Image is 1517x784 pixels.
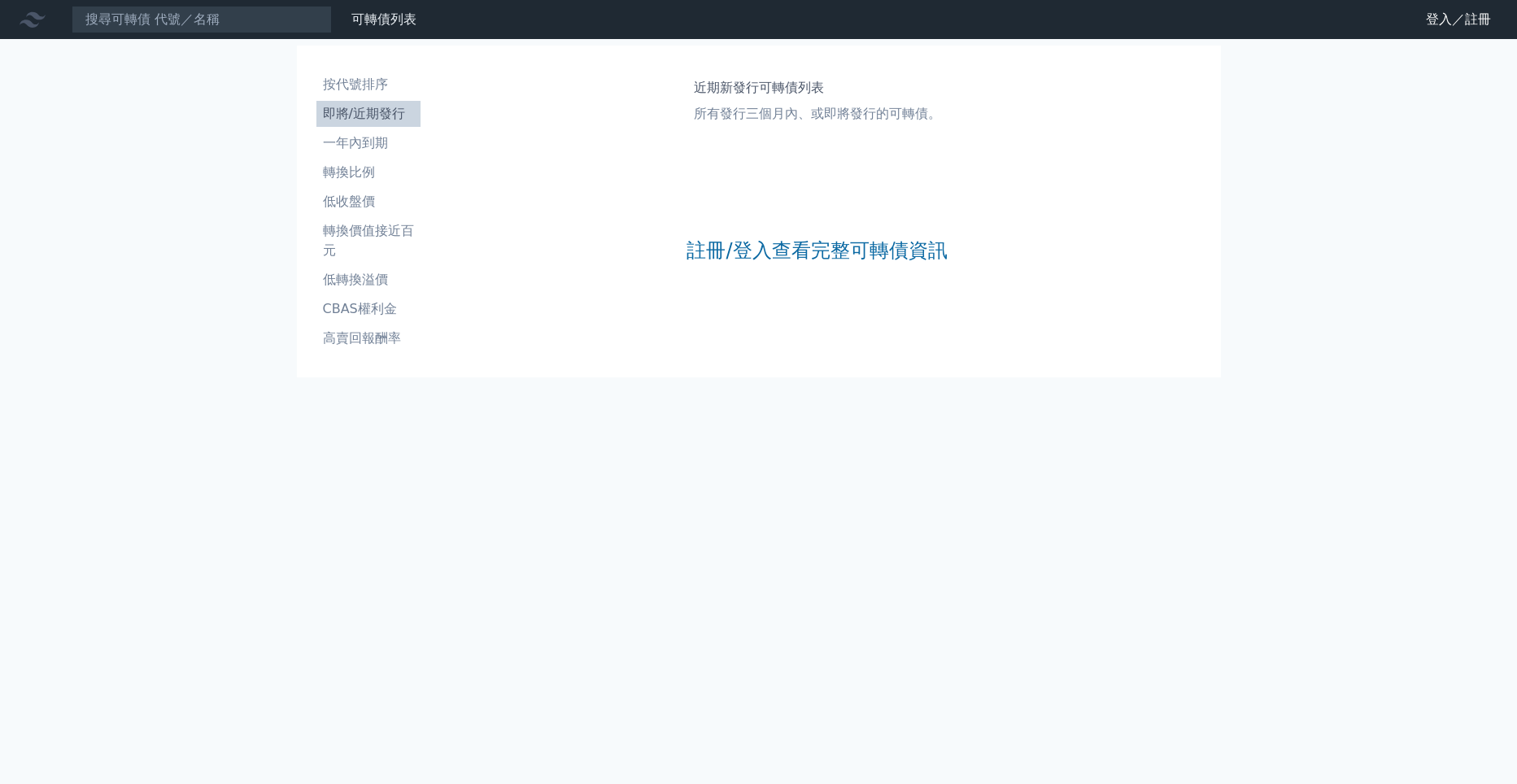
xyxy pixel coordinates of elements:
a: 登入／註冊 [1413,7,1504,33]
input: 搜尋可轉債 代號／名稱 [72,6,332,33]
li: 轉換價值接近百元 [316,221,421,260]
a: 一年內到期 [316,130,421,156]
a: 轉換比例 [316,159,421,185]
a: 轉換價值接近百元 [316,218,421,264]
li: 轉換比例 [316,163,421,182]
a: 按代號排序 [316,72,421,98]
li: 按代號排序 [316,75,421,94]
p: 所有發行三個月內、或即將發行的可轉債。 [694,104,941,124]
h1: 近期新發行可轉債列表 [694,78,941,98]
li: 高賣回報酬率 [316,329,421,348]
a: 高賣回報酬率 [316,325,421,351]
a: CBAS權利金 [316,296,421,322]
a: 可轉債列表 [351,11,416,27]
a: 即將/近期發行 [316,101,421,127]
a: 低收盤價 [316,189,421,215]
li: 即將/近期發行 [316,104,421,124]
a: 低轉換溢價 [316,267,421,293]
li: CBAS權利金 [316,299,421,319]
li: 低轉換溢價 [316,270,421,290]
a: 註冊/登入查看完整可轉債資訊 [687,237,947,264]
li: 低收盤價 [316,192,421,211]
li: 一年內到期 [316,133,421,153]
